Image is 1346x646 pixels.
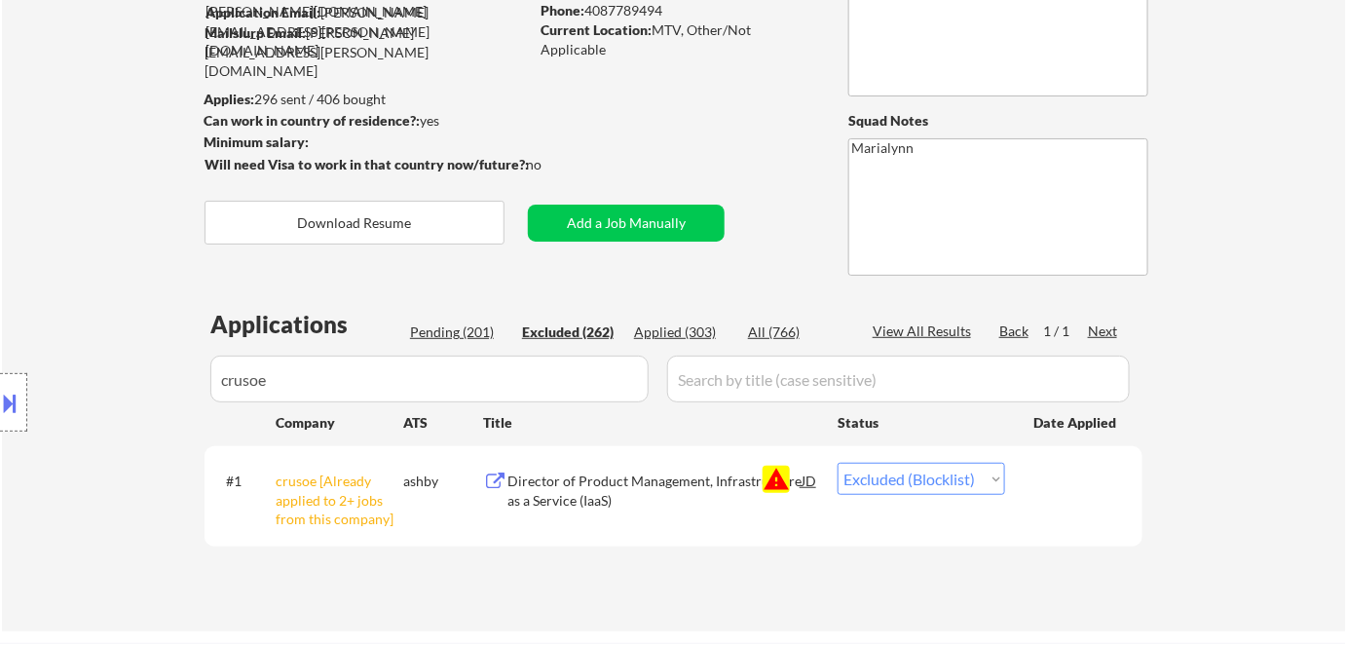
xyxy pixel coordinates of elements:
[999,322,1030,341] div: Back
[838,404,1005,439] div: Status
[205,156,529,172] strong: Will need Visa to work in that country now/future?:
[210,356,649,402] input: Search by company (case sensitive)
[1033,413,1119,433] div: Date Applied
[541,1,816,20] div: 4087789494
[205,23,528,81] div: [PERSON_NAME][EMAIL_ADDRESS][PERSON_NAME][DOMAIN_NAME]
[204,91,254,107] strong: Applies:
[1088,322,1119,341] div: Next
[204,112,420,129] strong: Can work in country of residence?:
[204,90,528,109] div: 296 sent / 406 bought
[848,111,1148,131] div: Squad Notes
[541,21,652,38] strong: Current Location:
[205,24,306,41] strong: Mailslurp Email:
[483,413,819,433] div: Title
[1043,322,1088,341] div: 1 / 1
[748,323,845,342] div: All (766)
[541,20,816,58] div: MTV, Other/Not Applicable
[403,413,483,433] div: ATS
[526,155,581,174] div: no
[634,323,731,342] div: Applied (303)
[522,323,619,342] div: Excluded (262)
[763,466,790,493] button: warning
[667,356,1130,402] input: Search by title (case sensitive)
[800,463,819,498] div: JD
[528,205,725,242] button: Add a Job Manually
[541,2,584,19] strong: Phone:
[204,111,522,131] div: yes
[206,3,528,60] div: [PERSON_NAME][EMAIL_ADDRESS][PERSON_NAME][DOMAIN_NAME]
[403,472,483,491] div: ashby
[873,322,977,341] div: View All Results
[205,201,505,245] button: Download Resume
[410,323,507,342] div: Pending (201)
[206,4,320,20] strong: Application Email:
[507,472,802,510] div: Director of Product Management, Infrastructure as a Service (IaaS)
